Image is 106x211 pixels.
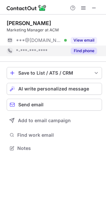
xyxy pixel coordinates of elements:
button: Add to email campaign [7,115,102,126]
span: AI write personalized message [18,86,89,91]
div: [PERSON_NAME] [7,20,51,26]
button: Find work email [7,130,102,140]
button: Notes [7,144,102,153]
span: Add to email campaign [18,118,71,123]
div: Marketing Manager at ACM [7,27,102,33]
button: AI write personalized message [7,83,102,95]
div: Save to List / ATS / CRM [18,70,90,76]
span: Find work email [17,132,99,138]
button: save-profile-one-click [7,67,102,79]
span: Send email [18,102,44,107]
span: Notes [17,145,99,151]
button: Reveal Button [71,37,97,44]
button: Reveal Button [71,48,97,54]
button: Send email [7,99,102,111]
img: ContactOut v5.3.10 [7,4,47,12]
span: ***@[DOMAIN_NAME] [16,37,62,43]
